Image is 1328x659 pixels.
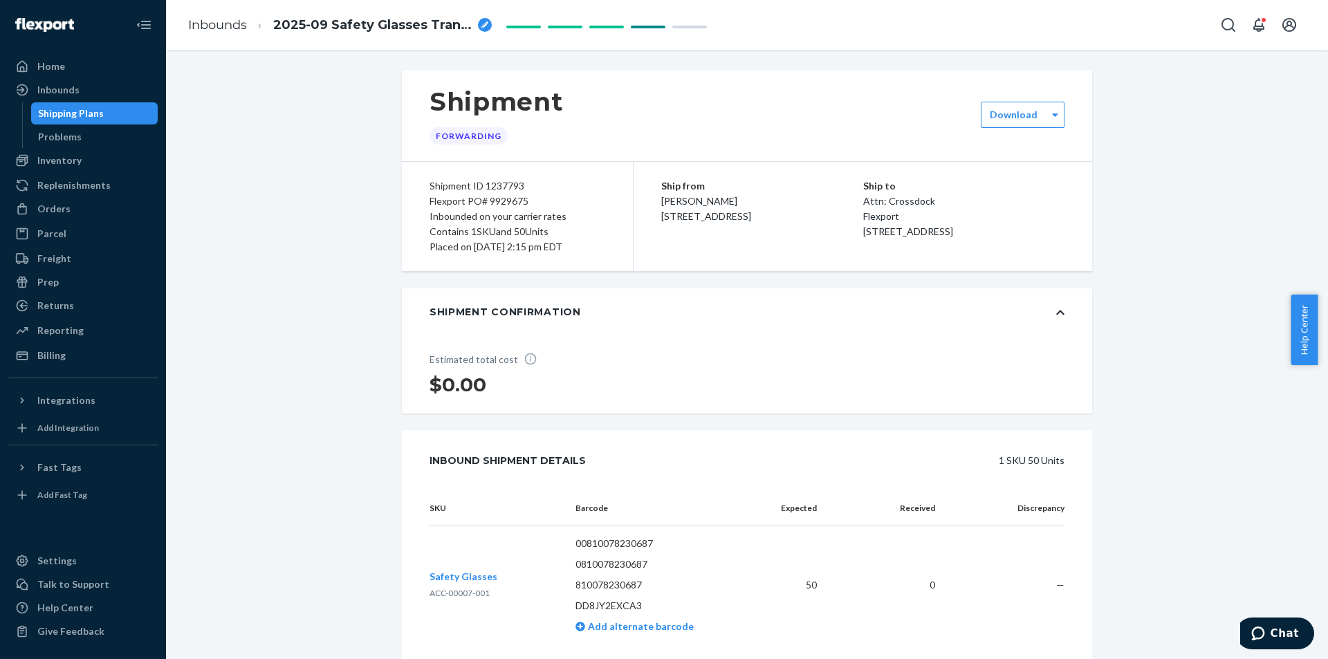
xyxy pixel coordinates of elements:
div: Add Fast Tag [37,489,87,501]
button: Safety Glasses [430,570,497,584]
a: Billing [8,344,158,366]
p: DD8JY2EXCA3 [575,599,748,613]
p: Estimated total cost [430,352,547,366]
button: Help Center [1291,295,1318,365]
h1: $0.00 [430,372,547,397]
a: Settings [8,550,158,572]
button: Close Navigation [130,11,158,39]
button: Open Search Box [1215,11,1242,39]
a: Returns [8,295,158,317]
a: Shipping Plans [31,102,158,124]
span: [STREET_ADDRESS] [863,225,953,237]
div: Shipping Plans [38,106,104,120]
a: Add alternate barcode [575,620,694,632]
div: Add Integration [37,422,99,434]
th: Discrepancy [946,491,1064,526]
button: Integrations [8,389,158,411]
div: 1 SKU 50 Units [617,447,1064,474]
div: Fast Tags [37,461,82,474]
button: Fast Tags [8,456,158,479]
div: Shipment ID 1237793 [430,178,605,194]
a: Parcel [8,223,158,245]
div: Shipment Confirmation [430,305,581,319]
img: Flexport logo [15,18,74,32]
button: Talk to Support [8,573,158,595]
a: Add Fast Tag [8,484,158,506]
a: Home [8,55,158,77]
th: Received [828,491,946,526]
div: Settings [37,554,77,568]
span: Add alternate barcode [585,620,694,632]
p: Attn: Crossdock [863,194,1065,209]
ol: breadcrumbs [177,5,503,46]
button: Open notifications [1245,11,1273,39]
div: Forwarding [430,127,508,145]
div: Inventory [37,154,82,167]
div: Inbounded on your carrier rates [430,209,605,224]
div: Orders [37,202,71,216]
span: — [1056,579,1064,591]
div: Parcel [37,227,66,241]
button: Open account menu [1275,11,1303,39]
a: Inbounds [188,17,247,33]
a: Prep [8,271,158,293]
th: SKU [430,491,564,526]
div: Give Feedback [37,624,104,638]
div: Returns [37,299,74,313]
div: Home [37,59,65,73]
p: Flexport [863,209,1065,224]
span: [PERSON_NAME] [STREET_ADDRESS] [661,195,751,222]
div: Freight [37,252,71,266]
button: Give Feedback [8,620,158,642]
label: Download [990,108,1037,122]
span: 2025-09 Safety Glasses Transfer [273,17,472,35]
th: Barcode [564,491,759,526]
div: Flexport PO# 9929675 [430,194,605,209]
a: Freight [8,248,158,270]
iframe: Opens a widget where you can chat to one of our agents [1240,618,1314,652]
div: Prep [37,275,59,289]
a: Inbounds [8,79,158,101]
div: Problems [38,130,82,144]
div: Replenishments [37,178,111,192]
h1: Shipment [430,87,563,116]
a: Inventory [8,149,158,171]
div: Help Center [37,601,93,615]
td: 0 [828,526,946,644]
div: Talk to Support [37,577,109,591]
th: Expected [759,491,828,526]
div: Inbounds [37,83,80,97]
div: Reporting [37,324,84,337]
a: Reporting [8,319,158,342]
a: Replenishments [8,174,158,196]
a: Add Integration [8,417,158,439]
span: ACC-00007-001 [430,588,490,598]
a: Problems [31,126,158,148]
span: Safety Glasses [430,570,497,582]
div: Integrations [37,393,95,407]
p: Ship from [661,178,863,194]
a: Orders [8,198,158,220]
div: Contains 1 SKU and 50 Units [430,224,605,239]
div: Inbound Shipment Details [430,447,586,474]
a: Help Center [8,597,158,619]
div: Billing [37,349,66,362]
td: 50 [759,526,828,644]
p: Ship to [863,178,1065,194]
p: 00810078230687 [575,537,748,550]
p: 810078230687 [575,578,748,592]
p: 0810078230687 [575,557,748,571]
div: Placed on [DATE] 2:15 pm EDT [430,239,605,254]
